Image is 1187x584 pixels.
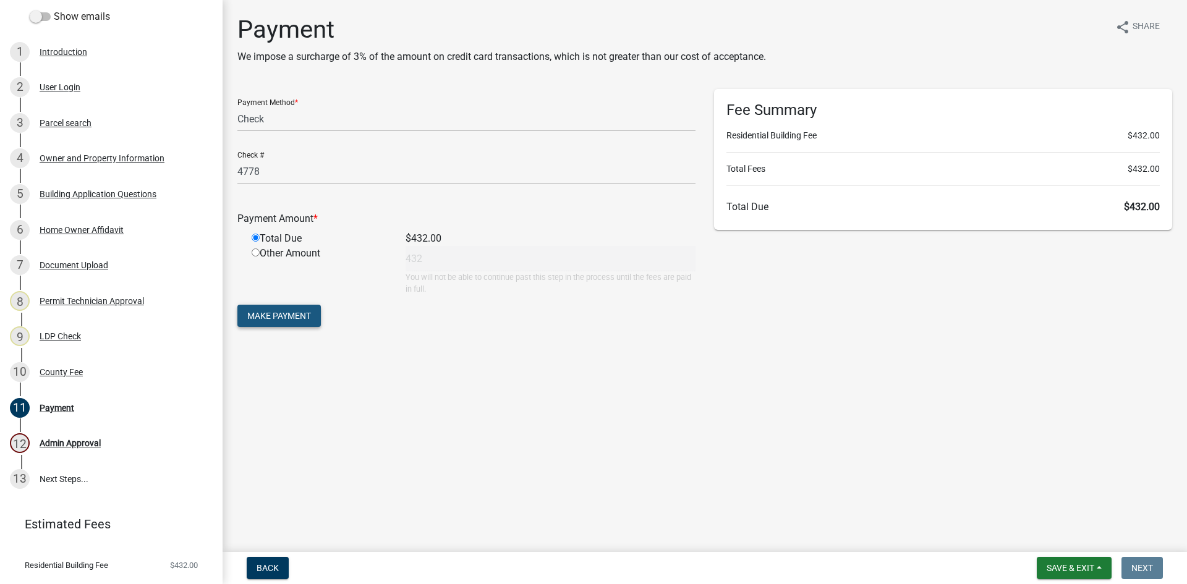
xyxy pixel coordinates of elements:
span: Residential Building Fee [25,561,108,569]
div: Owner and Property Information [40,154,164,163]
h6: Fee Summary [726,101,1160,119]
div: 11 [10,398,30,418]
span: Share [1133,20,1160,35]
span: $432.00 [170,561,198,569]
div: User Login [40,83,80,91]
span: $432.00 [1128,129,1160,142]
button: Next [1121,557,1163,579]
div: Other Amount [242,246,396,295]
div: $432.00 [396,231,705,246]
div: Document Upload [40,261,108,269]
div: 1 [10,42,30,62]
span: $432.00 [1128,163,1160,176]
div: 13 [10,469,30,489]
h6: Total Due [726,201,1160,213]
span: Save & Exit [1047,563,1094,573]
div: Permit Technician Approval [40,297,144,305]
div: 2 [10,77,30,97]
div: Payment Amount [228,211,705,226]
div: Parcel search [40,119,91,127]
div: Introduction [40,48,87,56]
span: Back [257,563,279,573]
div: 12 [10,433,30,453]
li: Residential Building Fee [726,129,1160,142]
p: We impose a surcharge of 3% of the amount on credit card transactions, which is not greater than ... [237,49,766,64]
span: Next [1131,563,1153,573]
span: $432.00 [1124,201,1160,213]
div: Payment [40,404,74,412]
div: 10 [10,362,30,382]
label: Show emails [30,9,110,24]
button: shareShare [1105,15,1170,39]
div: Total Due [242,231,396,246]
div: 8 [10,291,30,311]
i: share [1115,20,1130,35]
button: Back [247,557,289,579]
li: Total Fees [726,163,1160,176]
h1: Payment [237,15,766,44]
div: Admin Approval [40,439,101,447]
div: County Fee [40,368,83,376]
button: Make Payment [237,305,321,327]
div: 7 [10,255,30,275]
a: Estimated Fees [10,512,203,536]
div: LDP Check [40,332,81,341]
div: 9 [10,326,30,346]
span: Make Payment [247,311,311,321]
div: 3 [10,113,30,133]
div: 4 [10,148,30,168]
button: Save & Exit [1037,557,1112,579]
div: 5 [10,184,30,204]
div: Building Application Questions [40,190,156,198]
div: Home Owner Affidavit [40,226,124,234]
div: 6 [10,220,30,240]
